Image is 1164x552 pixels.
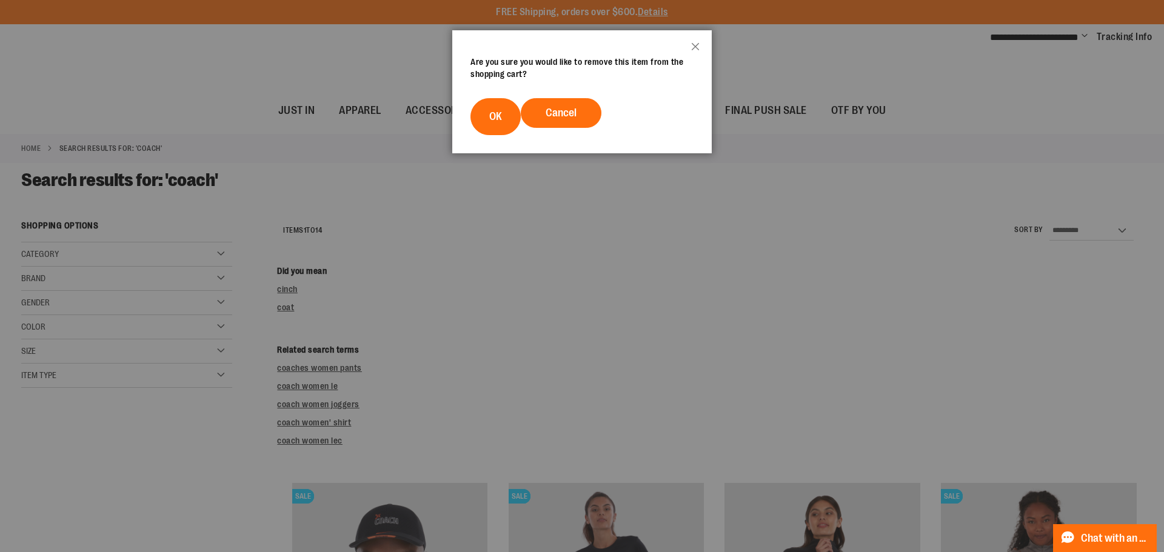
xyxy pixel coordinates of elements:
button: Cancel [521,98,601,128]
div: Are you sure you would like to remove this item from the shopping cart? [470,56,694,80]
span: OK [489,110,502,122]
span: Cancel [546,107,577,119]
button: OK [470,98,521,135]
span: Chat with an Expert [1081,533,1149,544]
button: Chat with an Expert [1053,524,1157,552]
